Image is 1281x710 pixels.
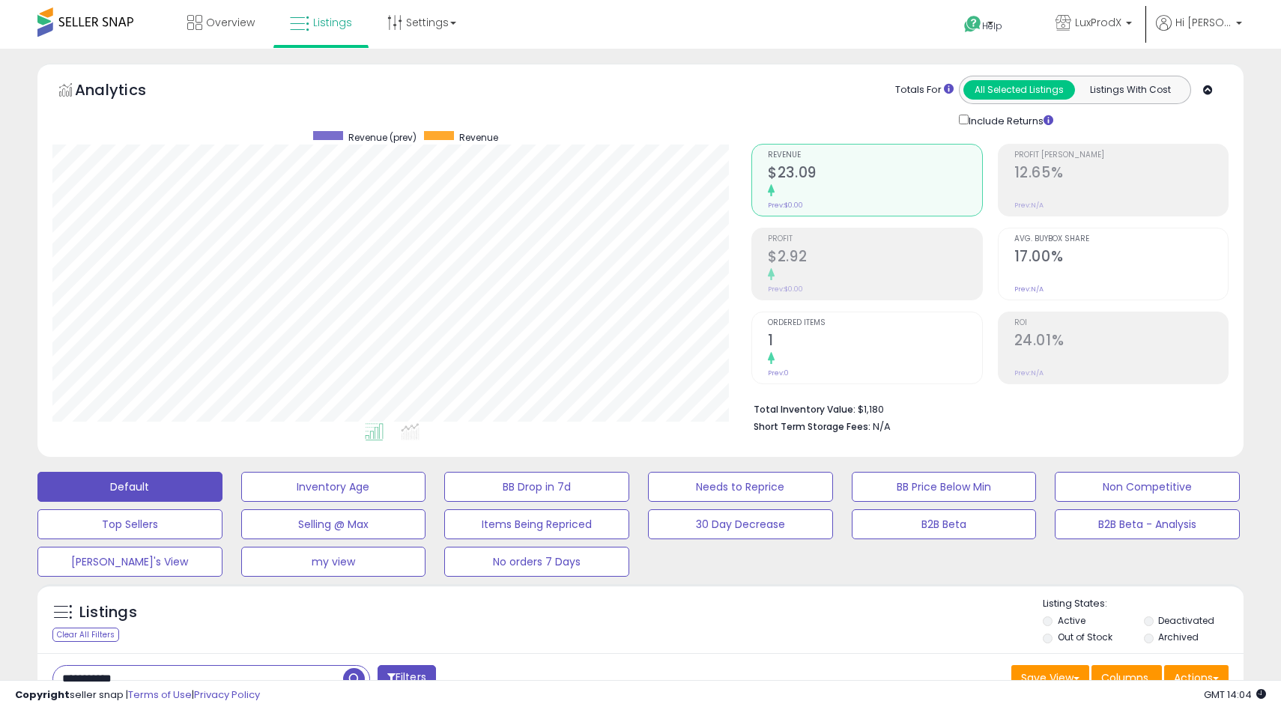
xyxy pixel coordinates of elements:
[1014,151,1228,160] span: Profit [PERSON_NAME]
[378,665,436,691] button: Filters
[313,15,352,30] span: Listings
[241,509,426,539] button: Selling @ Max
[1014,201,1044,210] small: Prev: N/A
[1014,319,1228,327] span: ROI
[241,547,426,577] button: my view
[768,151,981,160] span: Revenue
[1175,15,1232,30] span: Hi [PERSON_NAME]
[648,509,833,539] button: 30 Day Decrease
[948,112,1071,129] div: Include Returns
[206,15,255,30] span: Overview
[194,688,260,702] a: Privacy Policy
[241,472,426,502] button: Inventory Age
[15,688,70,702] strong: Copyright
[754,420,870,433] b: Short Term Storage Fees:
[75,79,175,104] h5: Analytics
[52,628,119,642] div: Clear All Filters
[128,688,192,702] a: Terms of Use
[1075,15,1121,30] span: LuxProdX
[768,319,981,327] span: Ordered Items
[768,248,981,268] h2: $2.92
[754,399,1217,417] li: $1,180
[444,547,629,577] button: No orders 7 Days
[982,19,1002,32] span: Help
[1055,472,1240,502] button: Non Competitive
[444,472,629,502] button: BB Drop in 7d
[1164,665,1229,691] button: Actions
[444,509,629,539] button: Items Being Repriced
[768,235,981,243] span: Profit
[348,131,417,144] span: Revenue (prev)
[1158,631,1199,643] label: Archived
[952,4,1032,49] a: Help
[79,602,137,623] h5: Listings
[1156,15,1242,49] a: Hi [PERSON_NAME]
[768,201,803,210] small: Prev: $0.00
[1055,509,1240,539] button: B2B Beta - Analysis
[1014,235,1228,243] span: Avg. Buybox Share
[1101,670,1148,685] span: Columns
[768,332,981,352] h2: 1
[963,15,982,34] i: Get Help
[1014,368,1044,377] small: Prev: N/A
[648,472,833,502] button: Needs to Reprice
[1091,665,1162,691] button: Columns
[459,131,498,144] span: Revenue
[768,368,789,377] small: Prev: 0
[754,403,855,416] b: Total Inventory Value:
[1011,665,1089,691] button: Save View
[1158,614,1214,627] label: Deactivated
[1058,631,1112,643] label: Out of Stock
[37,509,222,539] button: Top Sellers
[963,80,1075,100] button: All Selected Listings
[1074,80,1186,100] button: Listings With Cost
[1204,688,1266,702] span: 2025-08-16 14:04 GMT
[1058,614,1085,627] label: Active
[1014,285,1044,294] small: Prev: N/A
[1014,332,1228,352] h2: 24.01%
[1014,248,1228,268] h2: 17.00%
[37,472,222,502] button: Default
[873,419,891,434] span: N/A
[852,472,1037,502] button: BB Price Below Min
[768,285,803,294] small: Prev: $0.00
[1014,164,1228,184] h2: 12.65%
[852,509,1037,539] button: B2B Beta
[15,688,260,703] div: seller snap | |
[37,547,222,577] button: [PERSON_NAME]'s View
[768,164,981,184] h2: $23.09
[1043,597,1243,611] p: Listing States:
[895,83,954,97] div: Totals For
